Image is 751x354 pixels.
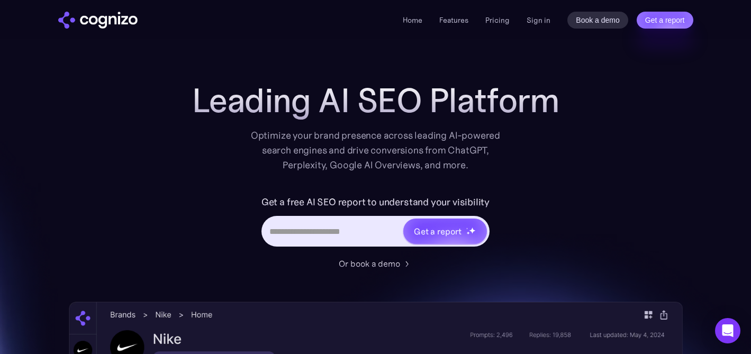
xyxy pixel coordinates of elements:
div: Optimize your brand presence across leading AI-powered search engines and drive conversions from ... [246,128,506,173]
h1: Leading AI SEO Platform [192,81,559,120]
a: Pricing [485,15,510,25]
a: Features [439,15,468,25]
img: star [466,228,468,229]
a: Get a reportstarstarstar [402,217,488,245]
a: Book a demo [567,12,628,29]
div: Get a report [414,225,462,238]
a: Or book a demo [339,257,413,270]
form: Hero URL Input Form [261,194,490,252]
div: Or book a demo [339,257,400,270]
img: star [469,227,476,234]
a: home [58,12,138,29]
label: Get a free AI SEO report to understand your visibility [261,194,490,211]
img: star [466,231,470,235]
a: Sign in [527,14,550,26]
a: Home [403,15,422,25]
a: Get a report [637,12,693,29]
img: cognizo logo [58,12,138,29]
div: Open Intercom Messenger [715,318,740,343]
